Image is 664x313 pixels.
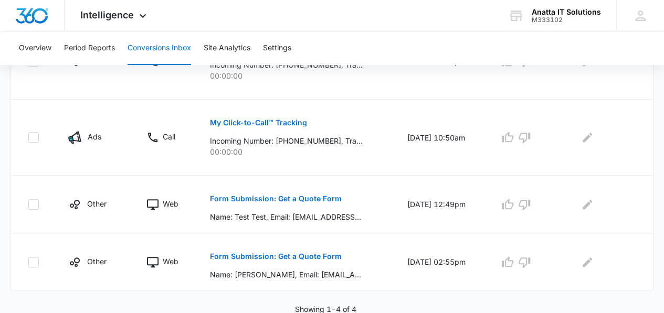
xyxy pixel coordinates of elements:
[263,31,291,65] button: Settings
[210,146,382,157] p: 00:00:00
[532,8,601,16] div: account name
[579,129,596,146] button: Edit Comments
[210,253,342,260] p: Form Submission: Get a Quote Form
[579,196,596,213] button: Edit Comments
[204,31,250,65] button: Site Analytics
[394,100,487,176] td: [DATE] 10:50am
[128,31,191,65] button: Conversions Inbox
[210,195,342,202] p: Form Submission: Get a Quote Form
[87,198,107,209] p: Other
[210,119,307,126] p: My Click-to-Call™ Tracking
[532,16,601,24] div: account id
[394,233,487,291] td: [DATE] 02:55pm
[163,256,178,267] p: Web
[19,31,51,65] button: Overview
[163,131,175,142] p: Call
[210,135,363,146] p: Incoming Number: [PHONE_NUMBER], Tracking Number: [PHONE_NUMBER], Ring To: [PHONE_NUMBER], Caller...
[88,131,101,142] p: Ads
[87,256,107,267] p: Other
[210,186,342,211] button: Form Submission: Get a Quote Form
[64,31,115,65] button: Period Reports
[210,269,363,280] p: Name: [PERSON_NAME], Email: [EMAIL_ADDRESS][DOMAIN_NAME], Phone: [PHONE_NUMBER], Position Title: ...
[80,9,134,20] span: Intelligence
[163,198,178,209] p: Web
[210,244,342,269] button: Form Submission: Get a Quote Form
[394,176,487,233] td: [DATE] 12:49pm
[579,254,596,271] button: Edit Comments
[210,70,382,81] p: 00:00:00
[210,211,363,222] p: Name: Test Test, Email: [EMAIL_ADDRESS][DOMAIN_NAME], Phone: [PHONE_NUMBER], Position Title: test...
[210,110,307,135] button: My Click-to-Call™ Tracking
